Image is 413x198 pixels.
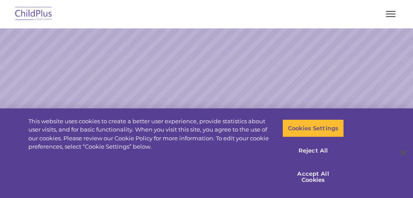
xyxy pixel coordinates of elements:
[282,142,344,160] button: Reject All
[13,4,54,24] img: ChildPlus by Procare Solutions
[282,164,344,189] button: Accept All Cookies
[394,143,413,163] button: Close
[282,119,344,138] button: Cookies Settings
[28,117,270,151] div: This website uses cookies to create a better user experience, provide statistics about user visit...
